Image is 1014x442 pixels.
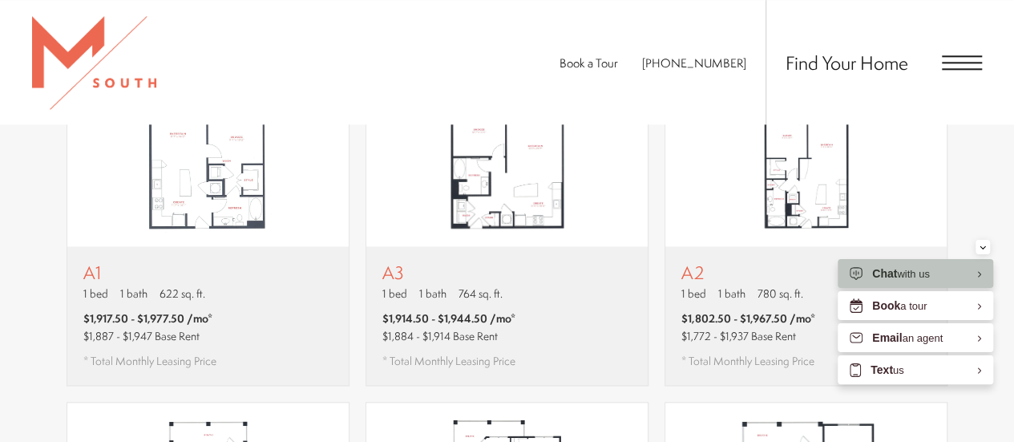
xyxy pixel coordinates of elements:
img: A2 - 1 bedroom floor plan layout with 1 bathroom and 780 square feet [665,70,947,246]
a: Book a Tour [560,55,618,71]
span: 1 bath [120,286,147,302]
span: $1,884 - $1,914 Base Rent [382,328,498,343]
img: MSouth [32,16,156,109]
span: 1 bath [718,286,745,302]
span: * Total Monthly Leasing Price [681,353,814,369]
span: * Total Monthly Leasing Price [382,353,515,369]
img: A3 - 1 bedroom floor plan layout with 1 bathroom and 764 square feet [366,70,648,246]
p: A1 [83,262,216,282]
span: 1 bath [419,286,446,302]
span: 1 bed [83,286,108,302]
a: View floor plan A3 [366,69,648,386]
span: $1,914.50 - $1,944.50 /mo* [382,310,515,326]
span: [PHONE_NUMBER] [642,55,746,71]
span: $1,772 - $1,937 Base Rent [681,328,796,343]
a: View floor plan A2 [665,69,947,386]
span: $1,917.50 - $1,977.50 /mo* [83,310,212,326]
span: * Total Monthly Leasing Price [83,353,216,369]
span: 622 sq. ft. [160,286,205,302]
a: Call Us at 813-570-8014 [642,55,746,71]
span: $1,802.50 - $1,967.50 /mo* [681,310,815,326]
span: 1 bed [681,286,706,302]
span: $1,887 - $1,947 Base Rent [83,328,200,343]
button: Open Menu [942,55,982,70]
span: 764 sq. ft. [459,286,503,302]
a: View floor plan A1 [67,69,349,386]
span: 780 sq. ft. [757,286,803,302]
p: A2 [681,262,815,282]
span: 1 bed [382,286,407,302]
img: A1 - 1 bedroom floor plan layout with 1 bathroom and 622 square feet [67,70,349,246]
p: A3 [382,262,515,282]
a: Find Your Home [786,50,908,75]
